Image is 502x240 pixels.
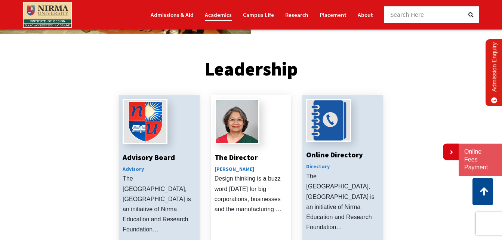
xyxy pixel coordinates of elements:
a: Research [285,8,308,21]
h2: Leadership [42,60,461,79]
img: main_logo [23,2,72,28]
a: Academics [205,8,232,21]
p: The [GEOGRAPHIC_DATA], [GEOGRAPHIC_DATA] is an initiative of Nirma Education and Research Foundat... [123,173,196,234]
a: Online Fees Payment [464,148,496,171]
a: Campus Life [243,8,274,21]
img: Online-Directory-1 [307,100,350,141]
a: About [358,8,373,21]
p: The [GEOGRAPHIC_DATA], [GEOGRAPHIC_DATA] is an initiative of Nirma Education and Research Foundat... [306,171,379,232]
a: Placement [320,8,347,21]
p: Advisory [123,165,196,174]
span: Search Here [390,10,424,19]
img: SANGITA-SHROFF_1991 [216,100,258,148]
p: Design thinking is a buzz word [DATE] for big corporations, businesses and the manufacturing … [215,173,288,214]
p: [PERSON_NAME] [215,165,288,174]
a: Advisory Board [123,153,175,162]
a: Admissions & Aid [151,8,194,21]
p: Directory [306,162,379,171]
a: Online Directory [306,150,363,159]
img: New-Project [124,100,166,143]
a: The Director [215,153,258,162]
